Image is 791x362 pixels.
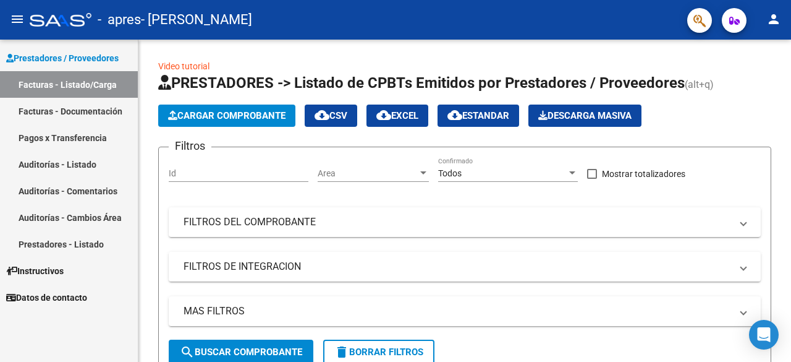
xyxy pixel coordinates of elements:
[447,110,509,121] span: Estandar
[315,108,329,123] mat-icon: cloud_download
[528,105,641,127] button: Descarga Masiva
[158,105,295,127] button: Cargar Comprobante
[180,345,195,360] mat-icon: search
[438,168,462,178] span: Todos
[766,12,781,27] mat-icon: person
[334,347,423,358] span: Borrar Filtros
[6,264,64,278] span: Instructivos
[438,105,519,127] button: Estandar
[10,12,25,27] mat-icon: menu
[749,320,779,350] div: Open Intercom Messenger
[169,137,211,155] h3: Filtros
[318,168,418,179] span: Area
[315,110,347,121] span: CSV
[184,260,731,274] mat-panel-title: FILTROS DE INTEGRACION
[169,207,761,237] mat-expansion-panel-header: FILTROS DEL COMPROBANTE
[538,110,632,121] span: Descarga Masiva
[98,6,141,33] span: - apres
[184,215,731,229] mat-panel-title: FILTROS DEL COMPROBANTE
[447,108,462,123] mat-icon: cloud_download
[376,108,391,123] mat-icon: cloud_download
[169,296,761,326] mat-expansion-panel-header: MAS FILTROS
[158,61,209,71] a: Video tutorial
[168,110,286,121] span: Cargar Comprobante
[6,291,87,304] span: Datos de contacto
[305,105,357,127] button: CSV
[184,304,731,318] mat-panel-title: MAS FILTROS
[180,347,302,358] span: Buscar Comprobante
[602,166,685,181] span: Mostrar totalizadores
[528,105,641,127] app-download-masive: Descarga masiva de comprobantes (adjuntos)
[6,51,119,65] span: Prestadores / Proveedores
[141,6,252,33] span: - [PERSON_NAME]
[685,79,714,90] span: (alt+q)
[169,252,761,282] mat-expansion-panel-header: FILTROS DE INTEGRACION
[366,105,428,127] button: EXCEL
[376,110,418,121] span: EXCEL
[158,74,685,92] span: PRESTADORES -> Listado de CPBTs Emitidos por Prestadores / Proveedores
[334,345,349,360] mat-icon: delete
